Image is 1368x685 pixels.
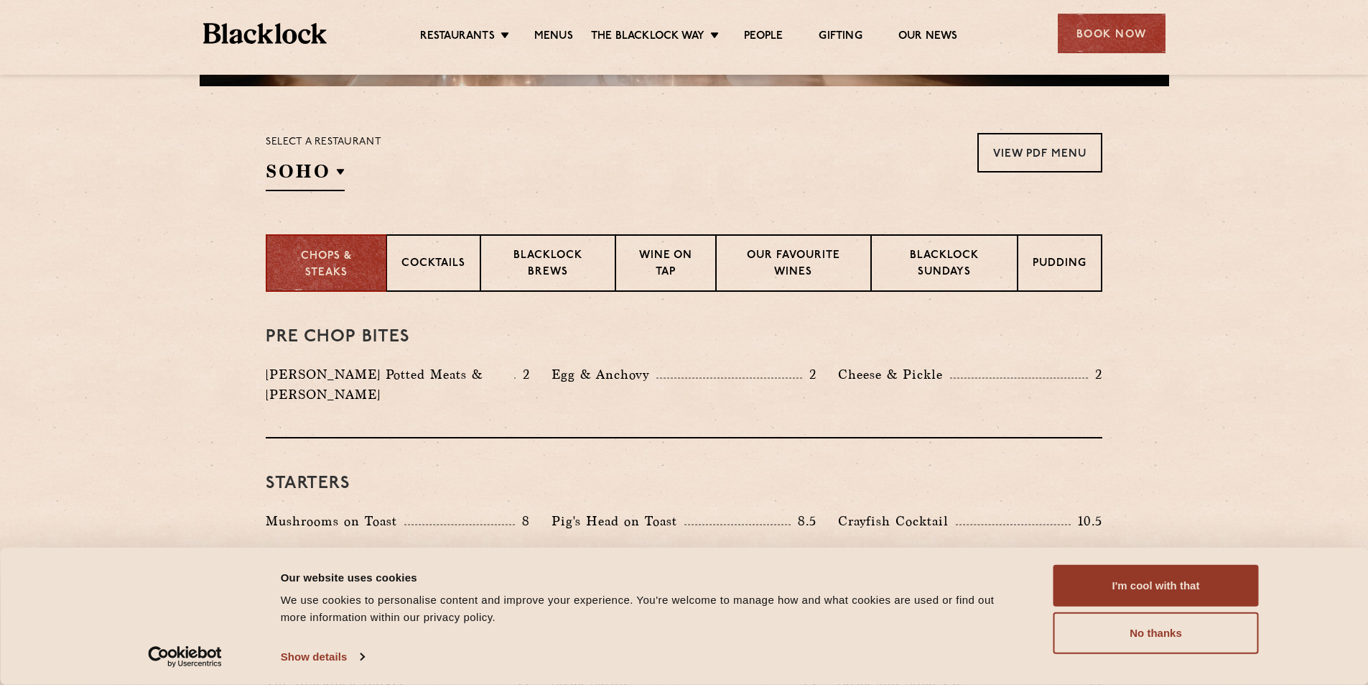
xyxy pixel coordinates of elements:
a: People [744,29,783,45]
p: [PERSON_NAME] Potted Meats & [PERSON_NAME] [266,364,514,405]
div: Our website uses cookies [281,569,1021,586]
a: Menus [534,29,573,45]
p: Egg & Anchovy [552,364,656,385]
button: I'm cool with that [1053,565,1259,607]
p: Pig's Head on Toast [552,511,684,531]
p: Our favourite wines [731,248,855,282]
p: Select a restaurant [266,133,381,152]
p: Blacklock Brews [495,248,600,282]
a: Our News [898,29,958,45]
a: Show details [281,646,364,668]
div: We use cookies to personalise content and improve your experience. You're welcome to manage how a... [281,592,1021,626]
p: Pudding [1033,256,1087,274]
a: Restaurants [420,29,495,45]
a: View PDF Menu [977,133,1102,173]
button: No thanks [1053,612,1259,654]
a: Gifting [819,29,862,45]
p: Cocktails [401,256,465,274]
a: The Blacklock Way [591,29,704,45]
img: BL_Textured_Logo-footer-cropped.svg [203,23,327,44]
p: 2 [1088,365,1102,384]
a: Usercentrics Cookiebot - opens in a new window [122,646,248,668]
p: 2 [802,365,816,384]
div: Book Now [1058,14,1165,53]
h3: Pre Chop Bites [266,328,1102,346]
p: Wine on Tap [631,248,701,282]
p: Crayfish Cocktail [838,511,956,531]
p: 10.5 [1071,512,1102,530]
h2: SOHO [266,159,345,191]
p: Mushrooms on Toast [266,511,404,531]
p: 2 [516,365,530,384]
p: 8.5 [791,512,816,530]
p: Blacklock Sundays [886,248,1002,282]
p: Cheese & Pickle [838,364,950,385]
h3: Starters [266,474,1102,493]
p: 8 [515,512,530,530]
p: Chops & Steaks [281,249,371,281]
